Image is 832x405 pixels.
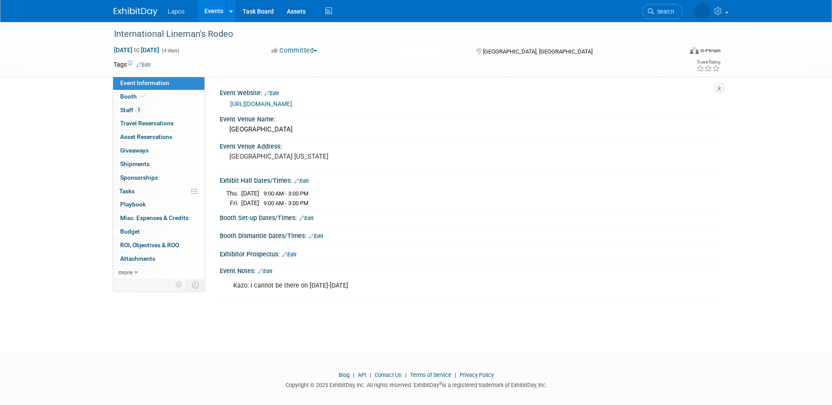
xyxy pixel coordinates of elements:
span: 9:00 AM - 3:00 PM [264,200,308,206]
a: Edit [299,215,314,221]
span: [DATE] [DATE] [114,46,160,54]
span: | [351,372,357,378]
a: Edit [309,233,323,239]
a: Contact Us [375,372,402,378]
span: Sponsorships [120,174,158,181]
span: Lapco [168,8,185,15]
span: Attachments [120,255,155,262]
a: Playbook [113,198,204,211]
span: Travel Reservations [120,120,174,127]
div: Booth Set-up Dates/Times: [220,211,719,223]
img: ExhibitDay [114,7,157,16]
div: Event Venue Address: [220,140,719,151]
td: [DATE] [241,199,259,208]
span: Booth [120,93,147,100]
span: 5 [136,107,142,113]
span: | [453,372,458,378]
td: Thu. [226,189,241,199]
a: API [358,372,366,378]
i: Booth reservation complete [141,94,145,99]
div: Event Notes: [220,264,719,276]
span: Staff [120,107,142,114]
a: Edit [136,62,151,68]
span: (4 days) [161,48,179,53]
span: Misc. Expenses & Credits [120,214,189,221]
a: [URL][DOMAIN_NAME] [230,100,292,107]
a: Misc. Expenses & Credits [113,212,204,225]
span: Playbook [120,201,146,208]
span: | [368,372,373,378]
a: Attachments [113,252,204,266]
a: Edit [294,178,309,184]
a: Edit [264,90,279,96]
td: Personalize Event Tab Strip [171,279,187,291]
div: Event Rating [696,60,720,64]
a: Asset Reservations [113,131,204,144]
span: Giveaways [120,147,149,154]
div: Exhibitor Prospectus: [220,248,719,259]
a: Staff5 [113,104,204,117]
a: Giveaways [113,144,204,157]
button: Committed [268,46,321,55]
td: Toggle Event Tabs [186,279,204,291]
a: Event Information [113,77,204,90]
a: Blog [339,372,350,378]
a: Privacy Policy [460,372,494,378]
span: Tasks [119,188,135,195]
a: ROI, Objectives & ROO [113,239,204,252]
td: Tags [114,60,151,69]
span: more [118,269,132,276]
td: [DATE] [241,189,259,199]
a: Search [642,4,682,19]
span: to [132,46,141,53]
a: Edit [258,268,272,274]
a: Sponsorships [113,171,204,185]
a: Edit [282,252,296,258]
div: Event Format [631,46,721,59]
img: Hayden Broussard [694,3,711,20]
div: Booth Dismantle Dates/Times: [220,229,719,241]
td: Fri. [226,199,241,208]
a: Shipments [113,158,204,171]
span: Budget [120,228,140,235]
a: Budget [113,225,204,238]
div: Event Website: [220,86,719,98]
span: | [403,372,409,378]
a: Booth [113,90,204,103]
span: Event Information [120,79,169,86]
pre: [GEOGRAPHIC_DATA] [US_STATE] [229,153,418,160]
span: Search [654,8,674,15]
sup: ® [439,381,442,386]
div: Kazo: I cannot be there on [DATE]-[DATE] [227,277,622,295]
img: Format-Inperson.png [690,47,699,54]
a: Travel Reservations [113,117,204,130]
div: In-Person [700,47,721,54]
div: International Lineman's Rodeo [111,26,669,42]
a: Tasks [113,185,204,198]
a: Terms of Service [410,372,451,378]
span: [GEOGRAPHIC_DATA], [GEOGRAPHIC_DATA] [483,48,593,55]
div: Event Venue Name: [220,113,719,124]
span: 9:00 AM - 3:00 PM [264,190,308,197]
a: more [113,266,204,279]
div: Exhibit Hall Dates/Times: [220,174,719,185]
div: [GEOGRAPHIC_DATA] [226,123,712,136]
span: Shipments [120,160,150,167]
span: ROI, Objectives & ROO [120,242,179,249]
span: Asset Reservations [120,133,172,140]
